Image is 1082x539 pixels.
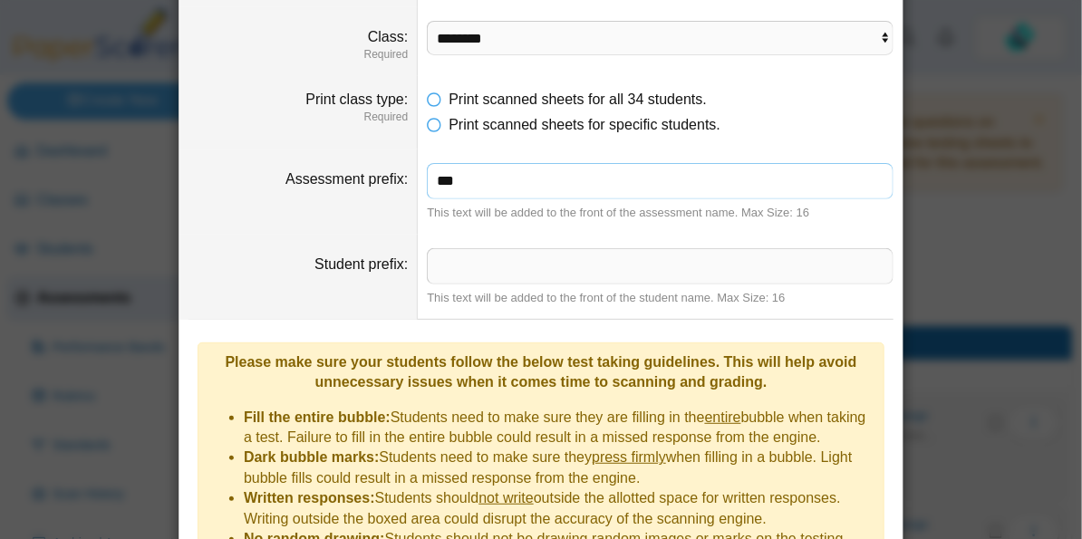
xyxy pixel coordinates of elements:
div: This text will be added to the front of the student name. Max Size: 16 [427,290,894,306]
b: Written responses: [244,490,375,505]
u: press firmly [592,449,666,465]
li: Students should outside the allotted space for written responses. Writing outside the boxed area ... [244,488,874,529]
u: entire [705,409,741,425]
label: Print class type [305,91,408,107]
u: not write [478,490,533,505]
label: Assessment prefix [285,171,408,187]
b: Dark bubble marks: [244,449,379,465]
dfn: Required [188,47,408,63]
span: Print scanned sheets for specific students. [449,117,720,132]
label: Student prefix [314,256,408,272]
li: Students need to make sure they when filling in a bubble. Light bubble fills could result in a mi... [244,448,874,488]
div: This text will be added to the front of the assessment name. Max Size: 16 [427,205,894,221]
span: Print scanned sheets for all 34 students. [449,91,707,107]
b: Please make sure your students follow the below test taking guidelines. This will help avoid unne... [225,354,856,390]
dfn: Required [188,110,408,125]
li: Students need to make sure they are filling in the bubble when taking a test. Failure to fill in ... [244,408,874,448]
b: Fill the entire bubble: [244,409,391,425]
label: Class [368,29,408,44]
